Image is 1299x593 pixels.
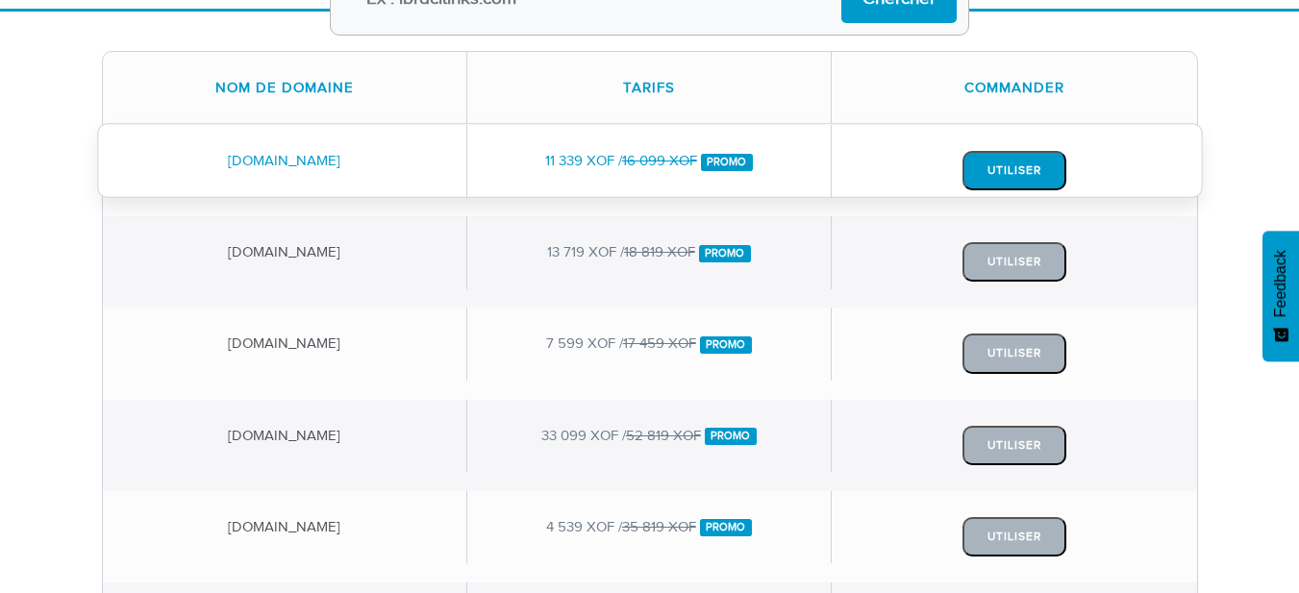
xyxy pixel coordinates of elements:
[700,336,753,354] span: Promo
[1262,231,1299,361] button: Feedback - Afficher l’enquête
[705,428,758,445] span: Promo
[103,216,467,288] div: [DOMAIN_NAME]
[103,400,467,472] div: [DOMAIN_NAME]
[832,52,1196,124] div: Commander
[103,491,467,563] div: [DOMAIN_NAME]
[622,519,696,534] del: 35 819 XOF
[962,151,1066,190] button: Utiliser
[467,52,832,124] div: Tarifs
[699,245,752,262] span: Promo
[467,308,832,380] div: 7 599 XOF /
[701,154,754,171] span: Promo
[103,52,467,124] div: Nom de domaine
[700,519,753,536] span: Promo
[622,153,697,168] del: 16 099 XOF
[962,426,1066,465] button: Utiliser
[467,125,832,197] div: 11 339 XOF /
[103,308,467,380] div: [DOMAIN_NAME]
[467,491,832,563] div: 4 539 XOF /
[467,216,832,288] div: 13 719 XOF /
[626,428,701,443] del: 52 819 XOF
[962,334,1066,373] button: Utiliser
[623,335,696,351] del: 17 459 XOF
[467,400,832,472] div: 33 099 XOF /
[1272,250,1289,317] span: Feedback
[1203,497,1276,570] iframe: Drift Widget Chat Controller
[624,244,695,259] del: 18 819 XOF
[103,125,467,197] div: [DOMAIN_NAME]
[962,517,1066,556] button: Utiliser
[962,242,1066,282] button: Utiliser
